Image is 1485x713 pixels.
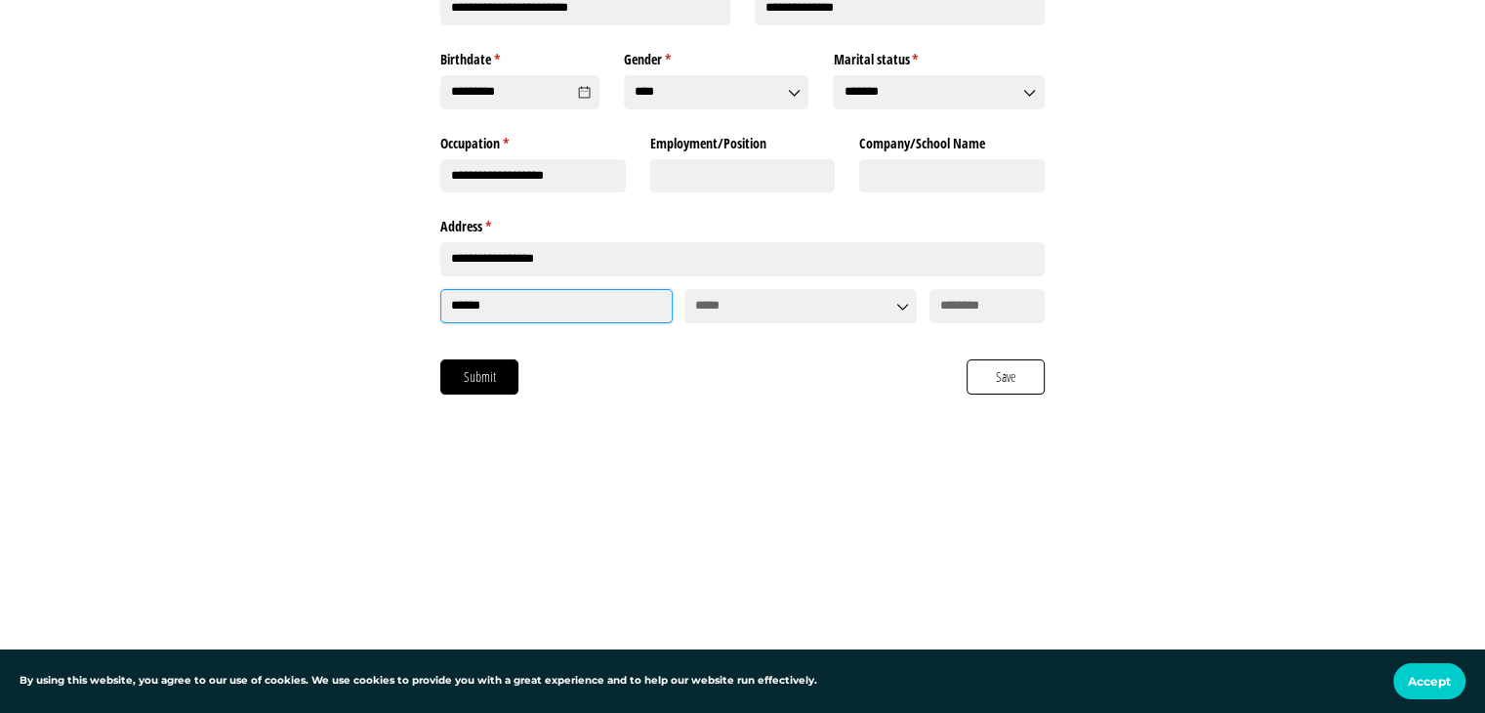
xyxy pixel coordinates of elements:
input: Address Line 1 [440,242,1045,276]
label: Occupation [440,127,626,152]
p: By using this website, you agree to our use of cookies. We use cookies to provide you with a grea... [20,673,817,690]
label: Employment/​Position [650,127,836,152]
button: Save [967,359,1045,395]
label: Marital status [833,44,1044,69]
span: Submit [463,366,497,388]
legend: Address [440,211,1045,236]
input: City [440,289,673,323]
button: Accept [1393,663,1465,699]
button: Submit [440,359,518,395]
input: State [684,289,917,323]
label: Birthdate [440,44,599,69]
input: Zip Code [929,289,1045,323]
span: Save [994,366,1016,388]
label: Company/​School Name [859,127,1045,152]
label: Gender [624,44,809,69]
span: Accept [1408,674,1451,689]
